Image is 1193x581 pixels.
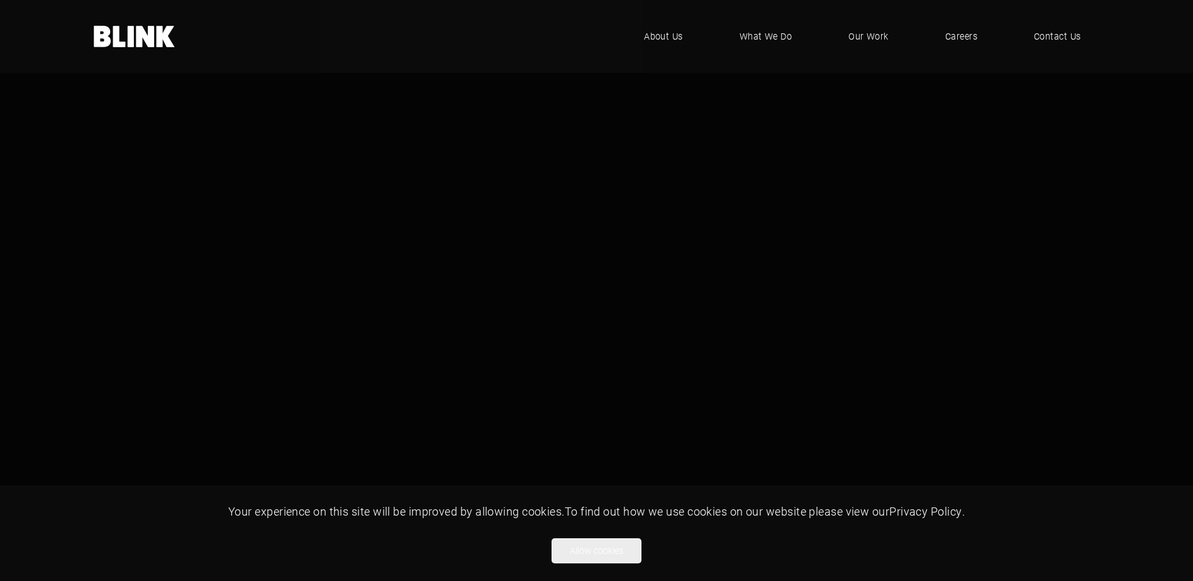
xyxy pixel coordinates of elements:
a: Contact Us [1015,18,1100,55]
span: Our Work [848,30,889,43]
a: What We Do [721,18,811,55]
span: Contact Us [1034,30,1081,43]
a: Home [94,26,175,47]
span: About Us [644,30,683,43]
a: About Us [625,18,702,55]
button: Allow cookies [552,538,641,563]
span: Your experience on this site will be improved by allowing cookies. To find out how we use cookies... [228,504,965,519]
span: What We Do [740,30,792,43]
a: Careers [926,18,996,55]
a: Our Work [830,18,907,55]
a: Privacy Policy [889,504,962,519]
span: Careers [945,30,977,43]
